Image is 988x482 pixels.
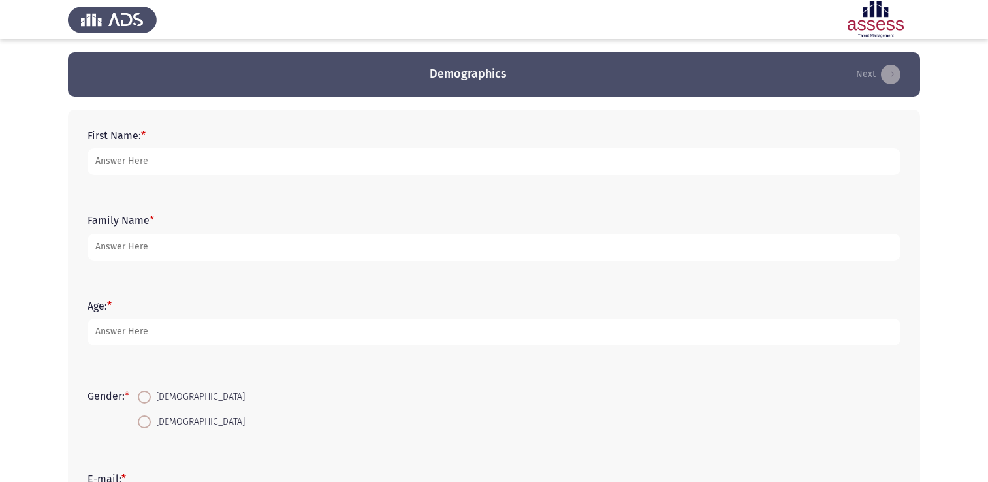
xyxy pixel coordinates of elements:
label: Gender: [88,390,129,402]
h3: Demographics [430,66,507,82]
label: First Name: [88,129,146,142]
img: Assess Talent Management logo [68,1,157,38]
button: load next page [852,64,904,85]
label: Age: [88,300,112,312]
img: Assessment logo of ASSESS English Language Assessment (3 Module) (Ad - IB) [831,1,920,38]
label: Family Name [88,214,154,227]
input: add answer text [88,234,900,261]
span: [DEMOGRAPHIC_DATA] [151,414,245,430]
input: add answer text [88,148,900,175]
input: add answer text [88,319,900,345]
span: [DEMOGRAPHIC_DATA] [151,389,245,405]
